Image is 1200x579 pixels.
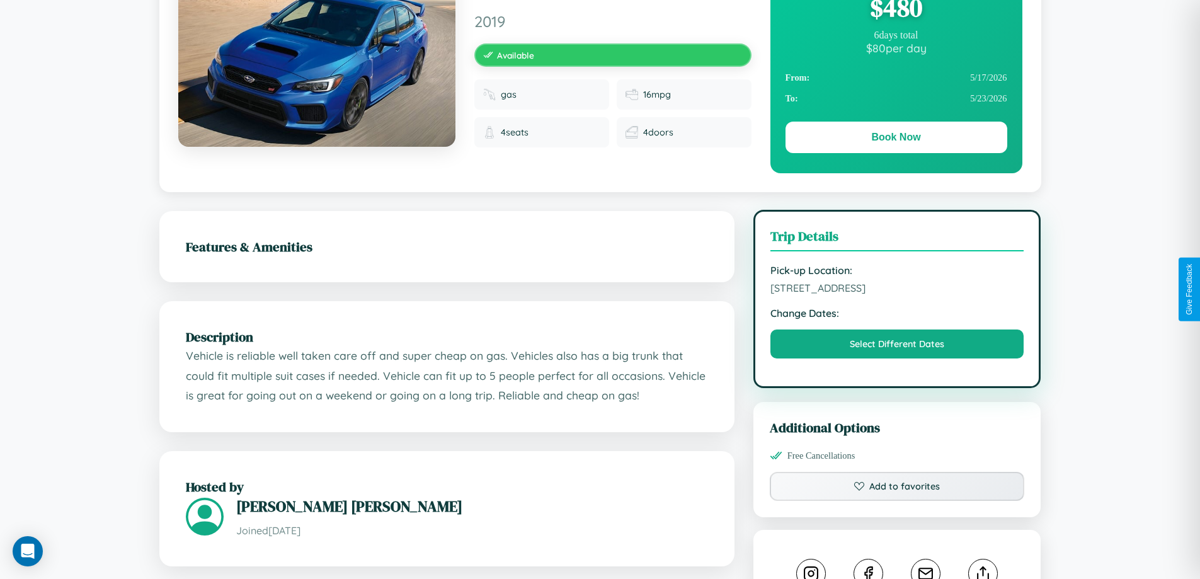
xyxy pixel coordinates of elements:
div: 5 / 17 / 2026 [786,67,1007,88]
span: Free Cancellations [787,450,855,461]
span: Available [497,50,534,60]
h2: Hosted by [186,478,708,496]
button: Add to favorites [770,472,1025,501]
p: Vehicle is reliable well taken care off and super cheap on gas. Vehicles also has a big trunk tha... [186,346,708,406]
h3: Additional Options [770,418,1025,437]
strong: To: [786,93,798,104]
span: 2019 [474,12,751,31]
div: Give Feedback [1185,264,1194,315]
button: Book Now [786,122,1007,153]
span: [STREET_ADDRESS] [770,282,1024,294]
span: gas [501,89,517,100]
span: 16 mpg [643,89,671,100]
img: Fuel type [483,88,496,101]
strong: Change Dates: [770,307,1024,319]
h2: Features & Amenities [186,238,708,256]
button: Select Different Dates [770,330,1024,358]
span: 4 seats [501,127,529,138]
div: $ 80 per day [786,41,1007,55]
img: Fuel efficiency [626,88,638,101]
h3: [PERSON_NAME] [PERSON_NAME] [236,496,708,517]
h2: Description [186,328,708,346]
img: Doors [626,126,638,139]
div: 6 days total [786,30,1007,41]
strong: Pick-up Location: [770,264,1024,277]
p: Joined [DATE] [236,522,708,540]
div: Open Intercom Messenger [13,536,43,566]
div: 5 / 23 / 2026 [786,88,1007,109]
span: 4 doors [643,127,673,138]
img: Seats [483,126,496,139]
h3: Trip Details [770,227,1024,251]
strong: From: [786,72,810,83]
